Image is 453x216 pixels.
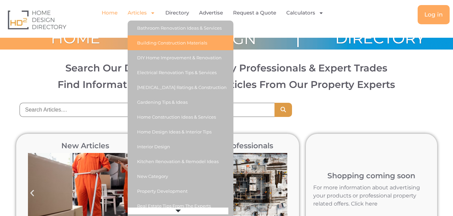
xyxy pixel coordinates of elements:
[11,63,442,73] h2: Search Our Directory For Property Professionals & Expert Trades
[128,65,233,80] a: Electrical Renovation Tips & Services
[128,154,233,169] a: Kitchen Renovation & Remodel Ideas
[418,5,450,24] a: Log in
[93,5,338,34] nav: Menu
[199,5,223,21] a: Advertise
[233,5,276,21] a: Request a Quote
[128,21,233,35] a: Bathroom Renovation Ideas & Services
[128,169,233,184] a: New Category
[128,80,233,95] a: [MEDICAL_DATA] Ratings & Construction
[286,5,324,21] a: Calculators
[128,184,233,198] a: Property Development
[102,5,118,21] a: Home
[128,35,233,50] a: Building Construction Materials
[11,80,442,89] h3: Find Informative & Inspirational Articles From Our Property Experts
[276,186,291,201] div: Next slide
[128,139,233,154] a: Interior Design
[20,103,128,117] input: Search Articles....
[274,103,292,117] button: Search
[128,124,233,139] a: Home Design Ideas & Interior Tips
[128,198,233,213] a: Real Estate Tips From The Experts
[128,110,233,124] a: Home Construction Ideas & Services
[25,142,146,150] h2: New Articles
[165,5,189,21] a: Directory
[424,12,443,18] span: Log in
[25,186,40,201] div: Previous slide
[128,5,155,21] a: Articles
[128,50,233,65] a: DIY Home Improvement & Renovation
[128,95,233,110] a: Gardening Tips & Ideas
